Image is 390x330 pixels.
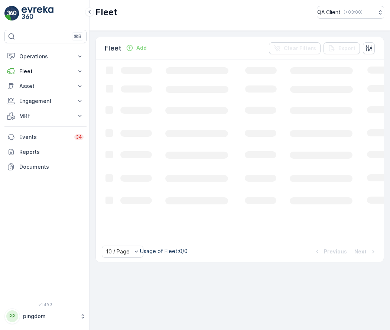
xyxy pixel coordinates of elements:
[19,82,72,90] p: Asset
[4,130,87,145] a: Events34
[284,45,316,52] p: Clear Filters
[317,6,384,19] button: QA Client(+03:00)
[4,145,87,159] a: Reports
[19,163,84,171] p: Documents
[4,109,87,123] button: MRF
[105,43,121,54] p: Fleet
[74,33,81,39] p: ⌘B
[4,159,87,174] a: Documents
[324,42,360,54] button: Export
[4,79,87,94] button: Asset
[354,248,367,255] p: Next
[354,247,378,256] button: Next
[338,45,355,52] p: Export
[313,247,348,256] button: Previous
[95,6,117,18] p: Fleet
[6,310,18,322] div: PP
[19,148,84,156] p: Reports
[19,97,72,105] p: Engagement
[269,42,321,54] button: Clear Filters
[344,9,363,15] p: ( +03:00 )
[76,134,82,140] p: 34
[4,302,87,307] span: v 1.49.3
[4,49,87,64] button: Operations
[317,9,341,16] p: QA Client
[22,6,53,21] img: logo_light-DOdMpM7g.png
[324,248,347,255] p: Previous
[123,43,150,52] button: Add
[136,44,147,52] p: Add
[19,133,70,141] p: Events
[23,313,76,320] p: pingdom
[19,112,72,120] p: MRF
[19,53,72,60] p: Operations
[4,6,19,21] img: logo
[4,94,87,109] button: Engagement
[140,247,188,255] p: Usage of Fleet : 0/0
[4,308,87,324] button: PPpingdom
[4,64,87,79] button: Fleet
[19,68,72,75] p: Fleet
